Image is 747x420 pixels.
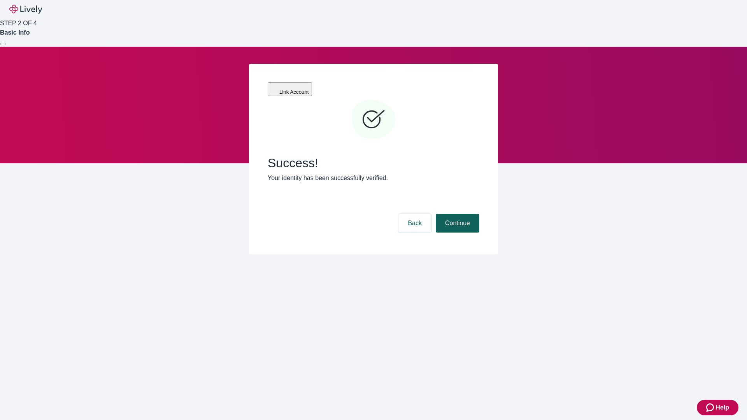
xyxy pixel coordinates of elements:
svg: Zendesk support icon [706,403,715,412]
span: Help [715,403,729,412]
button: Link Account [268,82,312,96]
button: Back [398,214,431,233]
img: Lively [9,5,42,14]
p: Your identity has been successfully verified. [268,173,479,183]
button: Continue [436,214,479,233]
button: Zendesk support iconHelp [697,400,738,415]
svg: Checkmark icon [350,96,397,143]
span: Success! [268,156,479,170]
